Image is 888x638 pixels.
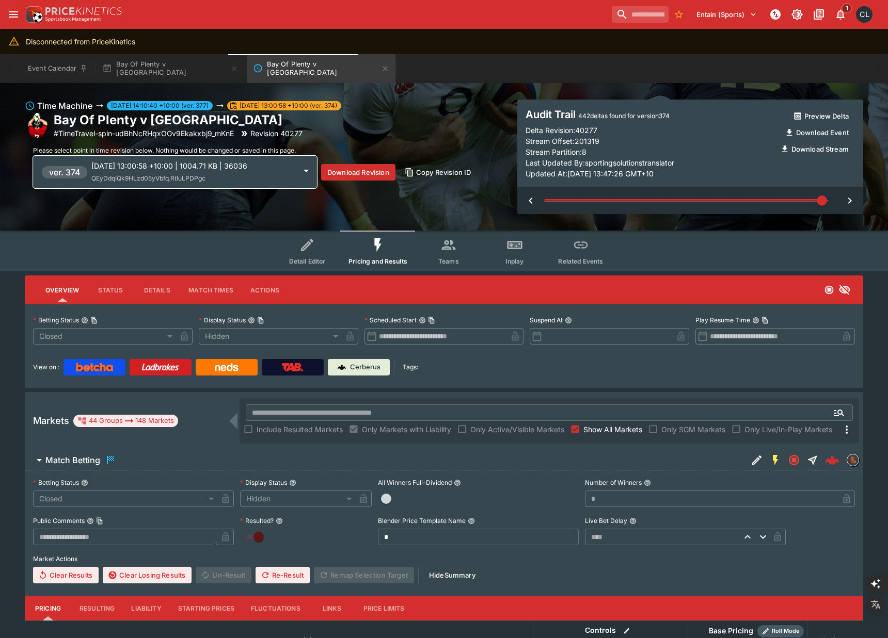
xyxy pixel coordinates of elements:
[22,54,94,83] button: Event Calendar
[558,257,603,265] span: Related Events
[289,257,326,265] span: Detail Editor
[49,166,81,178] h6: ver. 374
[45,455,100,466] h6: Match Betting
[33,516,85,525] p: Public Comments
[585,478,642,487] p: Number of Winners
[289,479,296,486] button: Display Status
[454,479,461,486] button: All Winners Full-Dividend
[45,17,101,22] img: Sportsbook Management
[565,317,572,324] button: Suspend At
[33,359,59,375] label: View on :
[45,7,122,15] img: PriceKinetics
[196,567,251,583] span: Un-Result
[788,5,806,24] button: Toggle light/dark mode
[37,100,92,112] h6: Time Machine
[240,516,274,525] p: Resulted?
[825,453,839,467] div: bb40d290-d7c4-4b70-b5bb-ef635c2c958c
[847,454,859,466] div: sportingsolutions
[757,625,804,637] div: Show/hide Price Roll mode configuration.
[77,415,174,427] div: 44 Groups 148 Markets
[240,478,287,487] p: Display Status
[33,415,69,427] h5: Markets
[788,108,855,124] button: Preview Delta
[33,551,855,567] label: Market Actions
[690,6,763,23] button: Select Tenant
[780,124,855,141] button: Download Event
[585,516,627,525] p: Live Bet Delay
[470,424,564,435] span: Only Active/Visible Markets
[748,451,766,469] button: Edit Detail
[842,3,852,13] span: 1
[282,363,304,371] img: TabNZ
[822,450,843,470] a: bb40d290-d7c4-4b70-b5bb-ef635c2c958c
[505,257,524,265] span: Inplay
[242,277,288,302] button: Actions
[23,4,43,25] img: PriceKinetics Logo
[338,363,346,371] img: Cerberus
[90,317,98,324] button: Copy To Clipboard
[612,6,669,23] input: search
[419,317,426,324] button: Scheduled StartCopy To Clipboard
[250,128,303,139] p: Revision 40277
[243,596,309,620] button: Fluctuations
[785,451,803,469] button: Closed
[841,423,853,436] svg: More
[248,317,255,324] button: Display StatusCopy To Clipboard
[33,316,79,324] p: Betting Status
[256,567,310,583] button: Re-Result
[661,424,725,435] span: Only SGM Markets
[123,596,169,620] button: Liability
[853,3,876,26] button: Chad Liu
[103,567,192,583] button: Clear Losing Results
[810,5,828,24] button: Documentation
[428,317,435,324] button: Copy To Clipboard
[215,363,238,371] img: Neds
[847,454,859,466] img: sportingsolutions
[141,363,179,371] img: Ladbrokes
[671,6,687,23] button: No Bookmarks
[25,113,50,138] img: rugby_union.png
[81,479,88,486] button: Betting Status
[309,596,355,620] button: Links
[438,257,459,265] span: Teams
[54,112,303,128] h2: Copy To Clipboard
[199,328,342,345] div: Hidden
[257,317,264,324] button: Copy To Clipboard
[33,328,176,345] div: Closed
[348,257,407,265] span: Pricing and Results
[257,424,343,435] span: Include Resulted Markets
[578,112,670,120] span: 442 deltas found for version 374
[526,108,774,121] h4: Audit Trail
[25,596,71,620] button: Pricing
[775,141,855,157] button: Download Stream
[240,490,355,507] div: Hidden
[762,317,769,324] button: Copy To Clipboard
[180,277,242,302] button: Match Times
[96,54,245,83] button: Bay Of Plenty v [GEOGRAPHIC_DATA]
[4,5,23,24] button: open drawer
[788,454,800,466] svg: Closed
[362,424,451,435] span: Only Markets with Liability
[825,453,839,467] img: logo-cerberus--red.svg
[199,316,246,324] p: Display Status
[33,567,99,583] button: Clear Results
[378,516,466,525] p: Blender Price Template Name
[768,627,804,635] span: Roll Mode
[644,479,651,486] button: Number of Winners
[803,451,822,469] button: Straight
[54,128,234,139] p: Copy To Clipboard
[276,517,283,525] button: Resulted?
[37,277,87,302] button: Overview
[752,317,759,324] button: Play Resume TimeCopy To Clipboard
[71,596,123,620] button: Resulting
[620,624,633,637] button: Bulk edit
[25,450,748,470] button: Match Betting
[87,517,94,525] button: Public CommentsCopy To Clipboard
[76,363,113,371] img: Betcha
[355,596,413,620] button: Price Limits
[468,517,475,525] button: Blender Price Template Name
[766,5,785,24] button: NOT Connected to PK
[695,316,750,324] p: Play Resume Time
[403,359,418,375] label: Tags:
